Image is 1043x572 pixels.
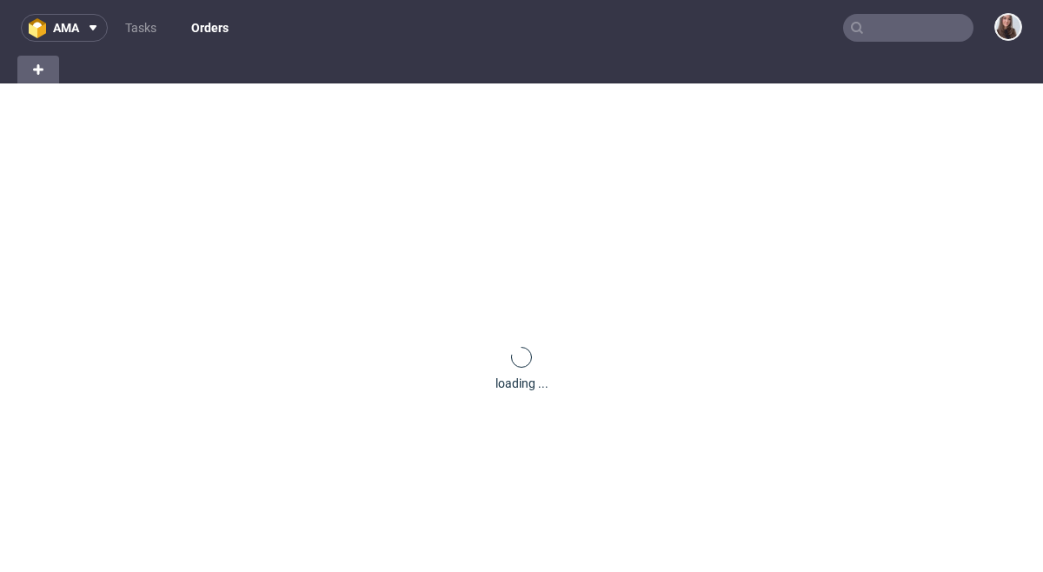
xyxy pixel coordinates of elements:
[495,375,548,392] div: loading ...
[29,18,53,38] img: logo
[115,14,167,42] a: Tasks
[21,14,108,42] button: ama
[181,14,239,42] a: Orders
[53,22,79,34] span: ama
[996,15,1020,39] img: Sandra Beśka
